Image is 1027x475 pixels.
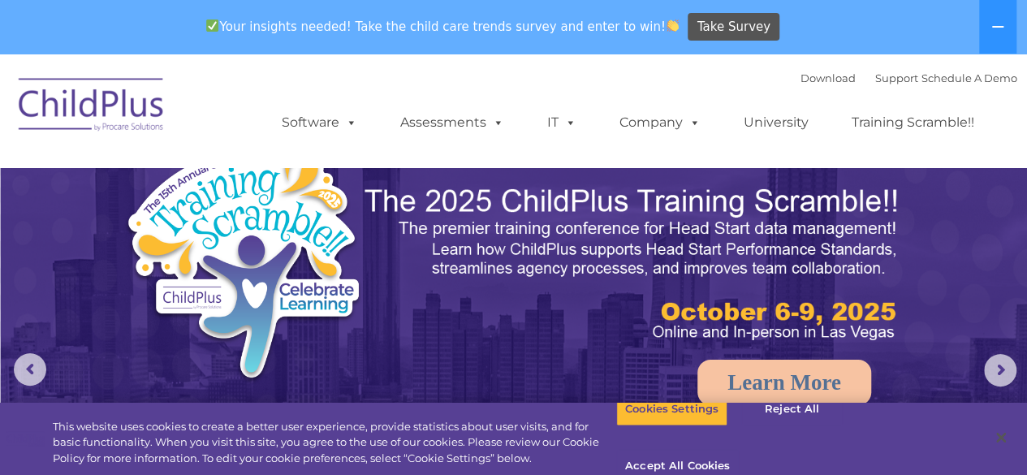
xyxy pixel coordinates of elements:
[616,392,727,426] button: Cookies Settings
[226,107,275,119] span: Last name
[206,19,218,32] img: ✅
[265,106,373,139] a: Software
[727,106,825,139] a: University
[603,106,717,139] a: Company
[921,71,1017,84] a: Schedule A Demo
[800,71,856,84] a: Download
[688,13,779,41] a: Take Survey
[983,420,1019,456] button: Close
[531,106,593,139] a: IT
[200,11,686,42] span: Your insights needed! Take the child care trends survey and enter to win!
[53,419,616,467] div: This website uses cookies to create a better user experience, provide statistics about user visit...
[875,71,918,84] a: Support
[11,67,173,148] img: ChildPlus by Procare Solutions
[697,13,770,41] span: Take Survey
[741,392,843,426] button: Reject All
[384,106,520,139] a: Assessments
[697,360,871,405] a: Learn More
[800,71,1017,84] font: |
[667,19,679,32] img: 👏
[226,174,295,186] span: Phone number
[835,106,990,139] a: Training Scramble!!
